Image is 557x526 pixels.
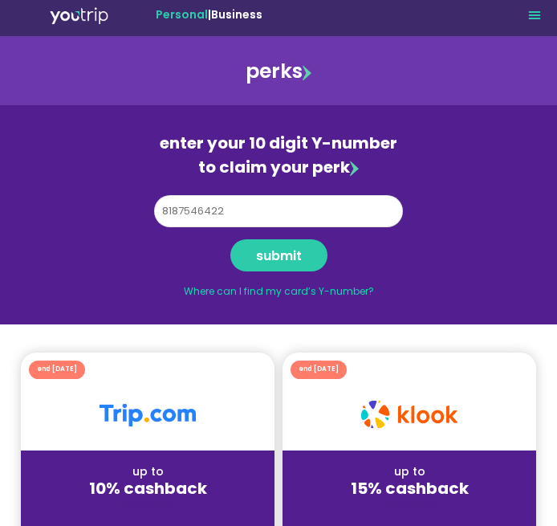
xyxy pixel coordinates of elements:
[230,239,327,271] button: submit
[156,6,208,22] span: Personal
[211,6,262,22] a: Business
[525,5,544,24] div: Menu Toggle
[283,480,536,496] div: 15% cashback
[256,252,302,259] span: submit
[156,6,262,22] span: |
[21,496,274,512] div: placeholder
[21,480,274,496] div: 10% cashback
[154,195,403,283] form: Y Number
[184,284,374,298] a: Where can I find my card’s Y-number?
[154,195,403,227] input: 10 digit Y-number (e.g. 8123456789)
[283,496,536,512] div: placeholder
[2,57,555,85] div: perks
[132,463,164,479] span: up to
[299,364,339,376] div: end [DATE]
[283,463,536,480] div: up to
[154,131,403,179] div: enter your 10 digit Y-number to claim your perk
[37,364,77,376] div: end [DATE]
